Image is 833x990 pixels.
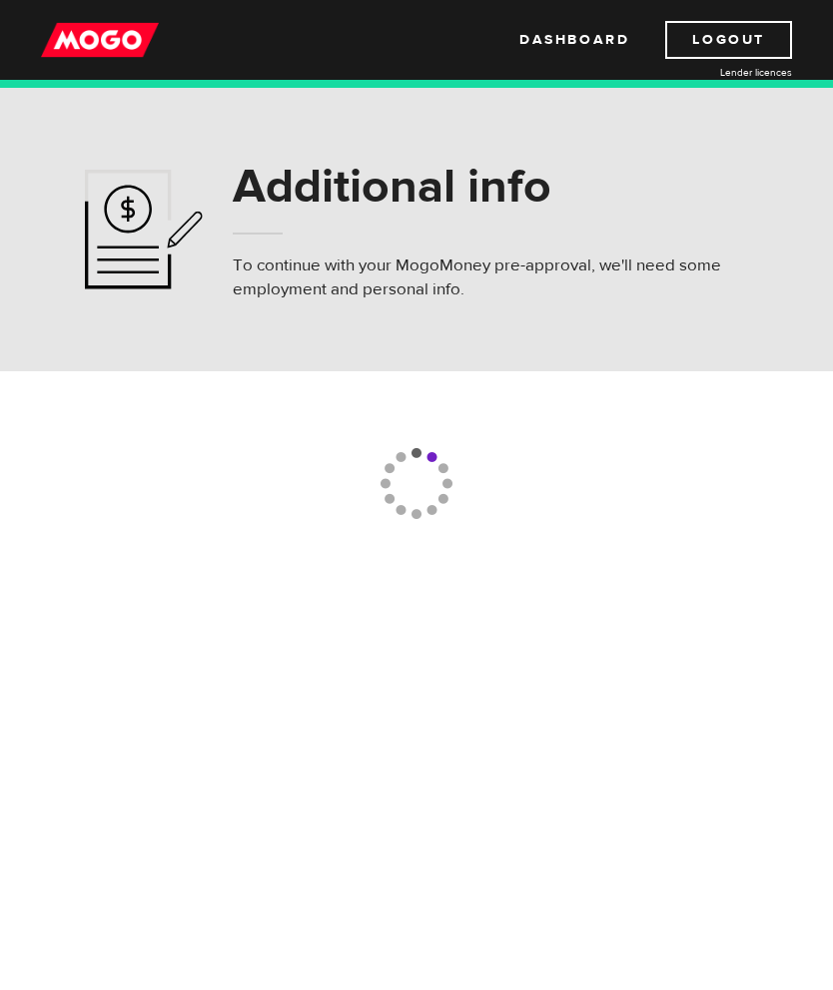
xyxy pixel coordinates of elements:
[233,253,748,301] p: To continue with your MogoMoney pre-approval, we'll need some employment and personal info.
[85,170,204,289] img: application-ef4f7aff46a5c1a1d42a38d909f5b40b.svg
[380,371,454,596] img: loading-colorWheel_medium.gif
[233,161,748,213] h1: Additional info
[519,21,629,59] a: Dashboard
[41,21,159,59] img: mogo_logo-11ee424be714fa7cbb0f0f49df9e16ec.png
[665,21,792,59] a: Logout
[642,65,792,80] a: Lender licences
